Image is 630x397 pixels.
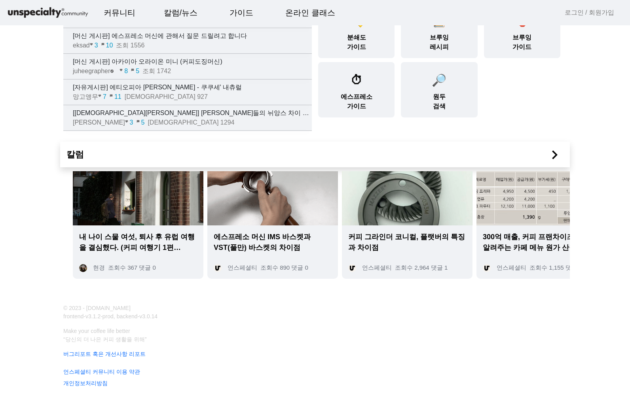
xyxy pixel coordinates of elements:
[497,264,526,271] span: 언스페셜티
[79,264,87,272] img: title
[63,28,312,53] a: [머신 게시판] 에스프레소 머신에 관해서 질문 드릴려고 합니다eksad310조회 1556
[122,263,132,269] span: 설정
[395,264,448,271] span: 조회수 2,964 댓글 1
[73,31,312,41] p: [머신 게시판] 에스프레소 머신에 관해서 질문 드릴려고 합니다
[63,105,312,130] a: [[DEMOGRAPHIC_DATA][PERSON_NAME]] [PERSON_NAME]들의 뉘앙스 차이 궁금점[PERSON_NAME]35[DEMOGRAPHIC_DATA] 1294
[565,8,614,17] a: 로그인 / 회원가입
[116,42,148,49] span: 조회 1556
[73,119,125,126] span: [PERSON_NAME]
[260,264,308,271] span: 조회수 890 댓글 0
[73,68,120,74] span: juheegrapher
[432,74,446,87] span: 🔎
[110,69,120,73] mat-icon: check_circle
[398,62,480,117] a: 🔎원두검색
[398,3,480,58] a: 📔브루잉레시피
[481,3,564,58] a: 🫖브루잉가이드
[207,171,338,225] img: title image
[97,2,142,23] a: 커뮤니티
[90,43,95,47] mat-icon: favorite
[125,120,130,125] mat-icon: favorite
[279,2,342,23] a: 온라인 클래스
[342,171,472,225] img: title image
[136,68,142,74] span: 5
[141,119,148,126] span: 5
[59,350,562,358] a: 버그리포트 혹은 개선사항 리포트
[351,74,362,87] span: ⏱
[348,232,466,253] span: 커피 그라인더 코니컬, 플랫버의 특징과 차이점
[546,146,564,164] mat-icon: chevron_right
[318,62,395,117] div: 에스프레소 가이드
[102,251,152,270] a: 설정
[529,264,582,271] span: 조회수 1,155 댓글 0
[484,3,560,58] div: 브루잉 가이드
[125,93,211,100] span: [DEMOGRAPHIC_DATA] 927
[66,148,564,161] a: 칼럼
[95,42,101,49] span: 3
[401,62,477,117] div: 원두 검색
[63,54,312,79] a: [머신 게시판] 아카이아 오라이온 미니 (커피도징머신)juheegrapher85조회 1742
[101,43,106,47] mat-icon: chat_bubble
[103,93,110,100] span: 7
[483,264,491,272] img: title
[148,119,237,126] span: [DEMOGRAPHIC_DATA] 1294
[348,264,356,272] img: title
[73,108,312,118] p: [[DEMOGRAPHIC_DATA][PERSON_NAME]] [PERSON_NAME]들의 뉘앙스 차이 궁금점
[106,42,116,49] span: 10
[73,193,203,279] a: 내 나이 스물 여섯, 퇴사 후 유럽 여행을 결심했다. (커피 여행기 1편 [GEOGRAPHIC_DATA])title현경조회수 367 댓글 0
[73,93,98,100] span: 망고앵무
[108,264,156,271] span: 조회수 367 댓글 0
[124,68,131,74] span: 8
[157,2,204,23] a: 칼럼/뉴스
[342,193,472,279] a: 커피 그라인더 코니컬, 플랫버의 특징과 차이점title언스페셜티조회수 2,964 댓글 1
[73,42,90,49] span: eksad
[137,120,141,125] mat-icon: chat_bubble
[114,93,125,100] span: 11
[63,79,312,105] a: [자유게시판] 에티오피아 [PERSON_NAME] - 쿠쿠세' 내츄럴망고앵무711[DEMOGRAPHIC_DATA] 927
[401,3,477,58] div: 브루잉 레시피
[120,68,124,73] mat-icon: favorite
[315,62,398,117] a: ⏱에스프레소가이드
[131,68,136,73] mat-icon: chat_bubble
[207,193,338,279] a: 에스프레소 머신 IMS 바스켓과 VST(풀만) 바스켓의 차이점title언스페셜티조회수 890 댓글 0
[59,379,562,388] a: 개인정보처리방침
[6,6,89,20] img: logo
[73,171,203,225] img: title image
[476,193,607,279] a: 300억 매출, 커피 프랜차이즈 대표가 알려주는 카페 메뉴 원가 산정 방법title언스페셜티조회수 1,155 댓글 0
[142,68,174,74] span: 조회 1742
[59,327,562,344] p: Make your coffee life better “당신의 더 나은 커피 생활을 위해”
[318,3,395,58] div: 분쇄도 가이드
[2,251,52,270] a: 홈
[73,83,312,92] p: [자유게시판] 에티오피아 [PERSON_NAME] - 쿠쿠세' 내츄럴
[73,57,312,66] p: [머신 게시판] 아카이아 오라이온 미니 (커피도징머신)
[228,264,257,271] span: 언스페셜티
[59,304,310,321] p: © 2023 - [DOMAIN_NAME] frontend-v3.1.2-prod, backend-v3.0.14
[130,119,137,126] span: 3
[315,3,398,58] a: 📏분쇄도가이드
[98,94,103,99] mat-icon: favorite
[483,232,601,253] span: 300억 매출, 커피 프랜차이즈 대표가 알려주는 카페 메뉴 원가 산정 방법
[362,264,392,271] span: 언스페셜티
[93,264,105,271] span: 현경
[110,94,114,99] mat-icon: chat_bubble
[223,2,260,23] a: 가이드
[79,232,197,253] span: 내 나이 스물 여섯, 퇴사 후 유럽 여행을 결심했다. (커피 여행기 1편 [GEOGRAPHIC_DATA])
[59,368,562,376] a: 언스페셜티 커뮤니티 이용 약관
[52,251,102,270] a: 대화
[25,263,30,269] span: 홈
[214,232,332,253] span: 에스프레소 머신 IMS 바스켓과 VST(풀만) 바스켓의 차이점
[476,171,607,225] img: title image
[214,264,222,272] img: title
[72,263,82,269] span: 대화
